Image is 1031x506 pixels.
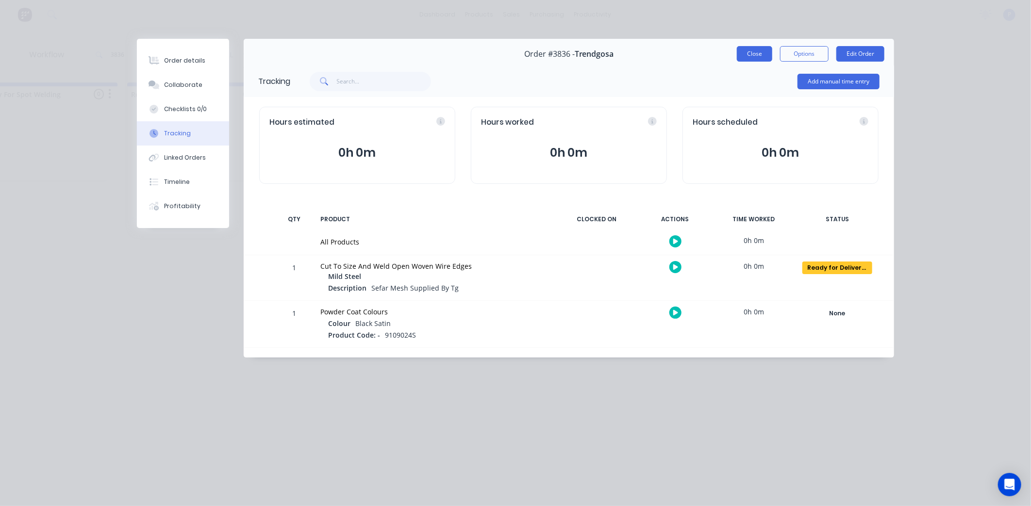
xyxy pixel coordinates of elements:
[998,473,1021,496] div: Open Intercom Messenger
[737,46,772,62] button: Close
[164,81,202,89] div: Collaborate
[717,209,790,229] div: TIME WORKED
[137,97,229,121] button: Checklists 0/0
[137,170,229,194] button: Timeline
[798,74,880,89] button: Add manual time entry
[717,255,790,277] div: 0h 0m
[164,178,190,186] div: Timeline
[524,49,575,59] span: Order #3836 -
[802,261,873,275] button: Ready for Delivery/Pick Up
[280,209,309,229] div: QTY
[280,302,309,347] div: 1
[371,283,459,293] span: Sefar Mesh Supplied By Tg
[836,46,884,62] button: Edit Order
[137,73,229,97] button: Collaborate
[164,153,206,162] div: Linked Orders
[385,330,416,340] span: 9109024S
[164,129,191,138] div: Tracking
[560,209,633,229] div: CLOCKED ON
[137,194,229,218] button: Profitability
[164,56,205,65] div: Order details
[717,229,790,251] div: 0h 0m
[575,49,614,59] span: Trendgosa
[320,237,549,247] div: All Products
[258,76,290,87] div: Tracking
[337,72,432,91] input: Search...
[328,318,350,328] span: Colour
[328,271,361,281] span: Mild Steel
[137,121,229,146] button: Tracking
[481,117,534,128] span: Hours worked
[164,202,200,211] div: Profitability
[164,105,207,114] div: Checklists 0/0
[802,307,873,320] button: None
[269,117,334,128] span: Hours estimated
[780,46,829,62] button: Options
[269,144,445,162] button: 0h 0m
[328,283,366,293] span: Description
[355,319,391,328] span: Black Satin
[717,301,790,323] div: 0h 0m
[802,307,872,320] div: None
[802,261,872,274] div: Ready for Delivery/Pick Up
[280,257,309,300] div: 1
[328,330,380,340] span: Product Code: -
[137,146,229,170] button: Linked Orders
[693,144,868,162] button: 0h 0m
[796,209,879,229] div: STATUS
[693,117,758,128] span: Hours scheduled
[320,307,549,317] div: Powder Coat Colours
[639,209,712,229] div: ACTIONS
[481,144,657,162] button: 0h 0m
[315,209,554,229] div: PRODUCT
[320,261,549,271] div: Cut To Size And Weld Open Woven Wire Edges
[137,49,229,73] button: Order details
